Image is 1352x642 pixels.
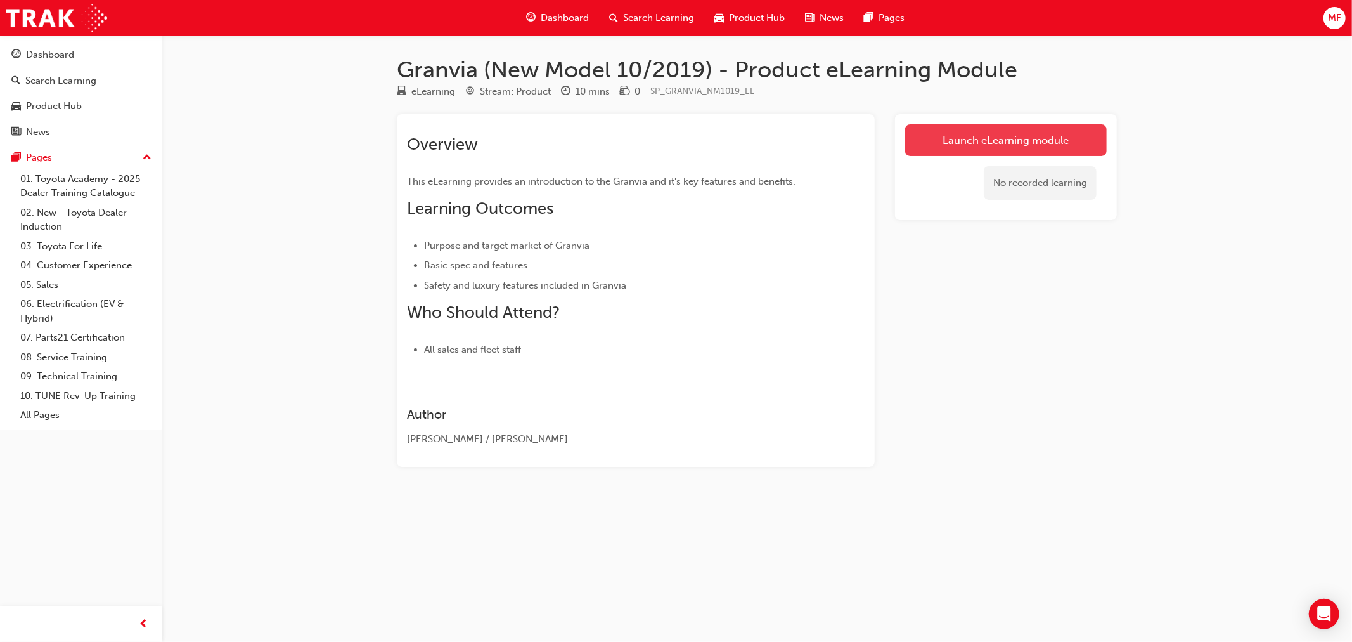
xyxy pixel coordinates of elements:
[15,405,157,425] a: All Pages
[11,101,21,112] span: car-icon
[407,134,478,154] span: Overview
[424,259,527,271] span: Basic spec and features
[561,84,610,100] div: Duration
[397,86,406,98] span: learningResourceType_ELEARNING-icon
[11,75,20,87] span: search-icon
[465,86,475,98] span: target-icon
[729,11,785,25] span: Product Hub
[541,11,589,25] span: Dashboard
[609,10,618,26] span: search-icon
[407,432,819,447] div: [PERSON_NAME] / [PERSON_NAME]
[854,5,915,31] a: pages-iconPages
[15,328,157,348] a: 07. Parts21 Certification
[424,280,626,291] span: Safety and luxury features included in Granvia
[704,5,795,31] a: car-iconProduct Hub
[11,49,21,61] span: guage-icon
[599,5,704,31] a: search-iconSearch Learning
[11,127,21,138] span: news-icon
[1328,11,1341,25] span: MF
[26,150,52,165] div: Pages
[864,10,873,26] span: pages-icon
[5,121,157,144] a: News
[5,146,157,169] button: Pages
[805,10,814,26] span: news-icon
[143,150,151,166] span: up-icon
[15,256,157,275] a: 04. Customer Experience
[5,69,157,93] a: Search Learning
[5,43,157,67] a: Dashboard
[795,5,854,31] a: news-iconNews
[15,275,157,295] a: 05. Sales
[407,176,795,187] span: This eLearning provides an introduction to the Granvia and it's key features and benefits.
[561,86,570,98] span: clock-icon
[5,41,157,146] button: DashboardSearch LearningProduct HubNews
[15,367,157,386] a: 09. Technical Training
[15,169,157,203] a: 01. Toyota Academy - 2025 Dealer Training Catalogue
[15,294,157,328] a: 06. Electrification (EV & Hybrid)
[15,237,157,256] a: 03. Toyota For Life
[407,303,560,322] span: Who Should Attend?
[820,11,844,25] span: News
[411,84,455,99] div: eLearning
[25,74,96,88] div: Search Learning
[714,10,724,26] span: car-icon
[620,84,640,100] div: Price
[1309,599,1339,629] div: Open Intercom Messenger
[139,617,149,632] span: prev-icon
[623,11,694,25] span: Search Learning
[6,4,107,32] img: Trak
[480,84,551,99] div: Stream: Product
[465,84,551,100] div: Stream
[424,344,521,355] span: All sales and fleet staff
[15,348,157,367] a: 08. Service Training
[634,84,640,99] div: 0
[407,407,819,422] h3: Author
[11,152,21,164] span: pages-icon
[905,124,1107,156] a: Launch eLearning module
[26,125,50,140] div: News
[1323,7,1346,29] button: MF
[516,5,599,31] a: guage-iconDashboard
[15,203,157,237] a: 02. New - Toyota Dealer Induction
[526,10,536,26] span: guage-icon
[26,48,74,62] div: Dashboard
[576,84,610,99] div: 10 mins
[5,95,157,118] a: Product Hub
[424,240,589,251] span: Purpose and target market of Granvia
[15,386,157,406] a: 10. TUNE Rev-Up Training
[397,56,1117,84] h1: Granvia (New Model 10/2019) - Product eLearning Module
[620,86,629,98] span: money-icon
[879,11,905,25] span: Pages
[397,84,455,100] div: Type
[26,99,82,114] div: Product Hub
[407,199,553,218] span: Learning Outcomes
[984,166,1097,200] div: No recorded learning
[650,86,754,96] span: Learning resource code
